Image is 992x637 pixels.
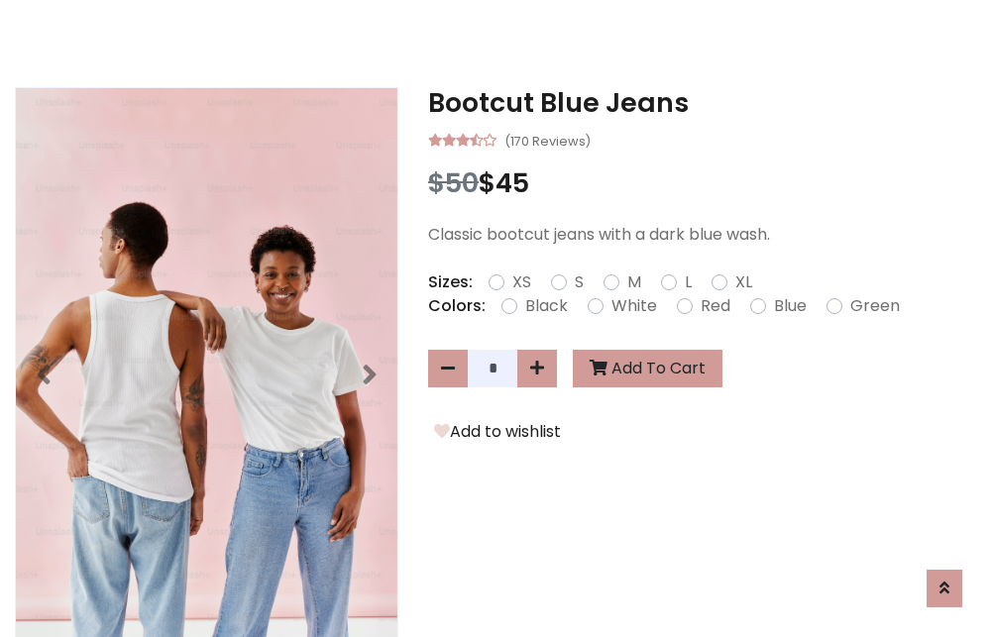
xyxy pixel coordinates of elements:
label: L [685,270,692,294]
label: XS [512,270,531,294]
h3: Bootcut Blue Jeans [428,87,977,119]
label: Green [850,294,900,318]
button: Add to wishlist [428,419,567,445]
h3: $ [428,167,977,199]
p: Classic bootcut jeans with a dark blue wash. [428,223,977,247]
label: S [575,270,584,294]
small: (170 Reviews) [504,128,591,152]
span: 45 [496,164,529,201]
button: Add To Cart [573,350,722,387]
label: Blue [774,294,807,318]
p: Sizes: [428,270,473,294]
span: $50 [428,164,479,201]
label: M [627,270,641,294]
label: XL [735,270,752,294]
label: Black [525,294,568,318]
p: Colors: [428,294,486,318]
label: White [611,294,657,318]
label: Red [701,294,730,318]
